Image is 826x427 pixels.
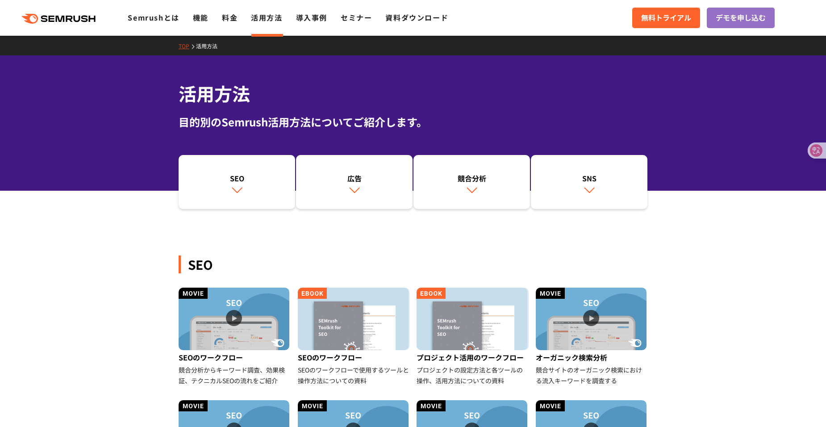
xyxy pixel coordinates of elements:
[417,350,529,364] div: プロジェクト活用のワークフロー
[716,12,766,24] span: デモを申し込む
[179,350,291,364] div: SEOのワークフロー
[296,12,327,23] a: 導入事例
[385,12,448,23] a: 資料ダウンロード
[222,12,238,23] a: 料金
[417,288,529,386] a: プロジェクト活用のワークフロー プロジェクトの設定方法と各ツールの操作、活用方法についての資料
[535,173,643,184] div: SNS
[179,155,295,209] a: SEO
[300,173,408,184] div: 広告
[298,364,410,386] div: SEOのワークフローで使用するツールと操作方法についての資料
[179,255,647,273] div: SEO
[298,288,410,386] a: SEOのワークフロー SEOのワークフローで使用するツールと操作方法についての資料
[251,12,282,23] a: 活用方法
[341,12,372,23] a: セミナー
[531,155,647,209] a: SNS
[536,364,648,386] div: 競合サイトのオーガニック検索における流入キーワードを調査する
[536,288,648,386] a: オーガニック検索分析 競合サイトのオーガニック検索における流入キーワードを調査する
[298,350,410,364] div: SEOのワークフロー
[196,42,224,50] a: 活用方法
[193,12,209,23] a: 機能
[413,155,530,209] a: 競合分析
[536,350,648,364] div: オーガニック検索分析
[179,114,647,130] div: 目的別のSemrush活用方法についてご紹介します。
[707,8,775,28] a: デモを申し込む
[641,12,691,24] span: 無料トライアル
[418,173,526,184] div: 競合分析
[632,8,700,28] a: 無料トライアル
[179,364,291,386] div: 競合分析からキーワード調査、効果検証、テクニカルSEOの流れをご紹介
[183,173,291,184] div: SEO
[417,364,529,386] div: プロジェクトの設定方法と各ツールの操作、活用方法についての資料
[296,155,413,209] a: 広告
[179,80,647,107] h1: 活用方法
[179,288,291,386] a: SEOのワークフロー 競合分析からキーワード調査、効果検証、テクニカルSEOの流れをご紹介
[128,12,179,23] a: Semrushとは
[179,42,196,50] a: TOP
